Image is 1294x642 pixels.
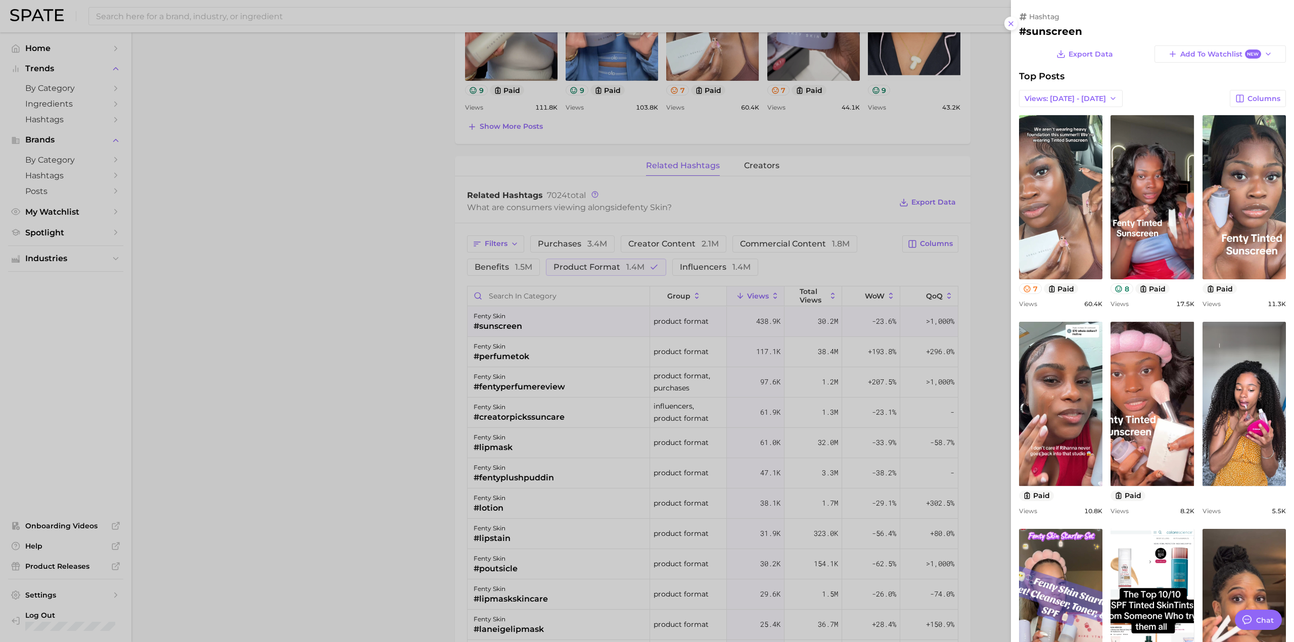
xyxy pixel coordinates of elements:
[1111,283,1133,294] button: 8
[1135,283,1170,294] button: paid
[1054,45,1116,63] button: Export Data
[1111,507,1129,515] span: Views
[1019,507,1037,515] span: Views
[1084,507,1102,515] span: 10.8k
[1084,300,1102,308] span: 60.4k
[1069,50,1113,59] span: Export Data
[1203,283,1237,294] button: paid
[1180,507,1194,515] span: 8.2k
[1247,94,1280,103] span: Columns
[1203,300,1221,308] span: Views
[1044,283,1079,294] button: paid
[1025,94,1106,103] span: Views: [DATE] - [DATE]
[1245,50,1261,59] span: New
[1272,507,1286,515] span: 5.5k
[1019,283,1042,294] button: 7
[1180,50,1261,59] span: Add to Watchlist
[1230,90,1286,107] button: Columns
[1111,300,1129,308] span: Views
[1029,12,1059,21] span: hashtag
[1268,300,1286,308] span: 11.3k
[1019,90,1123,107] button: Views: [DATE] - [DATE]
[1176,300,1194,308] span: 17.5k
[1154,45,1286,63] button: Add to WatchlistNew
[1019,71,1065,82] span: Top Posts
[1019,25,1286,37] h2: #sunscreen
[1019,490,1054,501] button: paid
[1111,490,1145,501] button: paid
[1203,507,1221,515] span: Views
[1019,300,1037,308] span: Views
